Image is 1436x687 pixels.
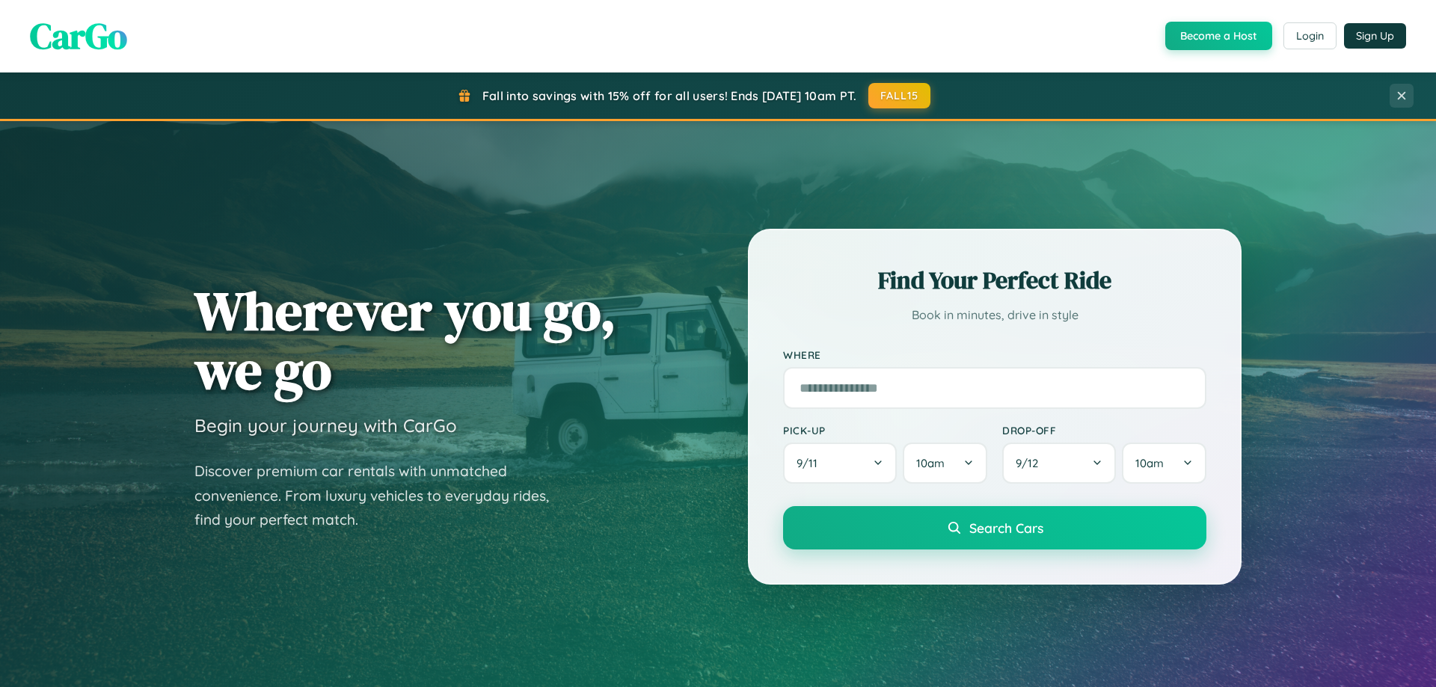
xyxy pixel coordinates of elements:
[783,506,1206,549] button: Search Cars
[1002,443,1116,484] button: 9/12
[969,520,1043,536] span: Search Cars
[194,281,616,399] h1: Wherever you go, we go
[1283,22,1337,49] button: Login
[783,304,1206,326] p: Book in minutes, drive in style
[194,414,457,437] h3: Begin your journey with CarGo
[1016,456,1046,470] span: 9 / 12
[783,443,897,484] button: 9/11
[916,456,945,470] span: 10am
[783,424,987,437] label: Pick-up
[1165,22,1272,50] button: Become a Host
[194,459,568,532] p: Discover premium car rentals with unmatched convenience. From luxury vehicles to everyday rides, ...
[1135,456,1164,470] span: 10am
[783,348,1206,361] label: Where
[797,456,825,470] span: 9 / 11
[30,11,127,61] span: CarGo
[783,264,1206,297] h2: Find Your Perfect Ride
[1344,23,1406,49] button: Sign Up
[1122,443,1206,484] button: 10am
[868,83,931,108] button: FALL15
[1002,424,1206,437] label: Drop-off
[903,443,987,484] button: 10am
[482,88,857,103] span: Fall into savings with 15% off for all users! Ends [DATE] 10am PT.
